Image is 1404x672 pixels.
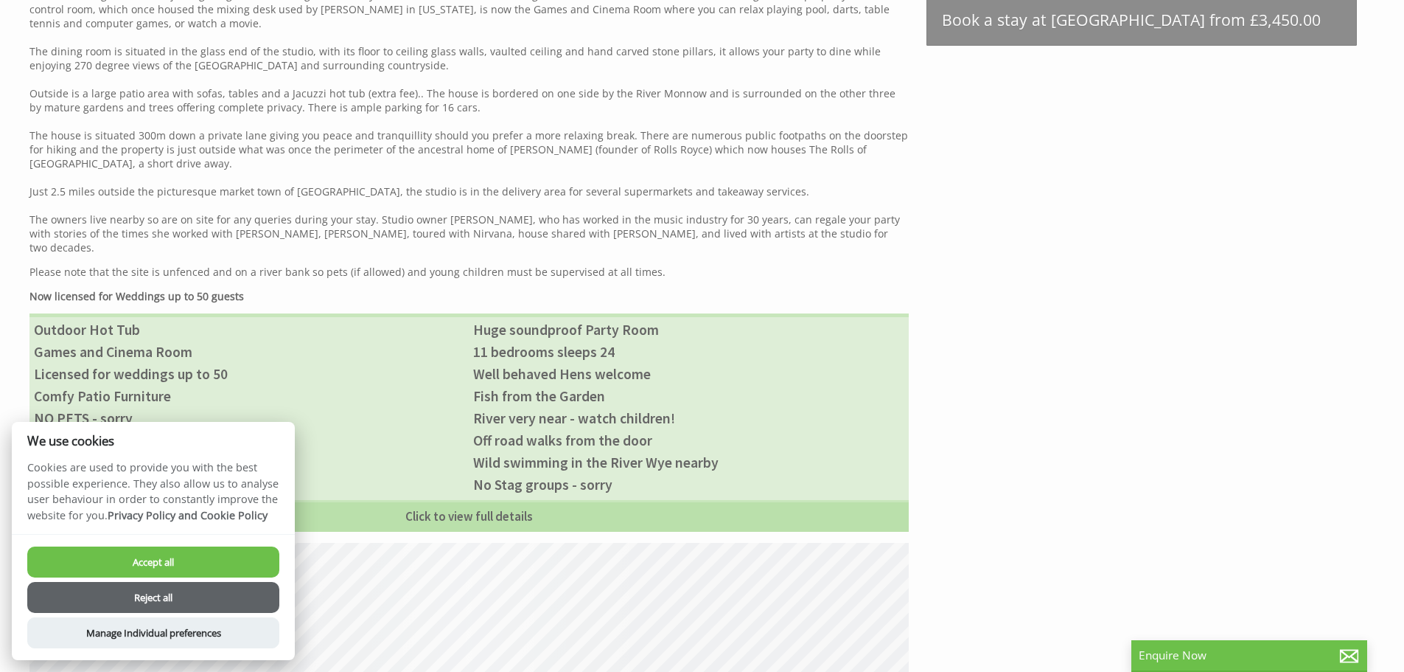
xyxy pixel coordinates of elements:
li: River very near - watch children! [469,407,908,429]
li: Licensed for weddings up to 50 [29,363,469,385]
strong: Now licensed for Weddings up to 50 guests [29,289,244,303]
p: Cookies are used to provide you with the best possible experience. They also allow us to analyse ... [12,460,295,534]
li: Outdoor Hot Tub [29,319,469,341]
p: Please note that the site is unfenced and on a river bank so pets (if allowed) and young children... [29,265,909,279]
a: Privacy Policy and Cookie Policy [108,508,268,522]
h2: We use cookies [12,434,295,448]
button: Reject all [27,582,279,613]
li: Well behaved Hens welcome [469,363,908,385]
li: Comfy Patio Furniture [29,385,469,407]
li: Huge soundproof Party Room [469,319,908,341]
button: Manage Individual preferences [27,617,279,648]
li: Fish from the Garden [469,385,908,407]
li: Off road walks from the door [469,429,908,451]
li: NO PETS - sorry [29,407,469,429]
a: Click to view full details [29,500,909,532]
li: Wild swimming in the River Wye nearby [469,451,908,474]
button: Accept all [27,547,279,578]
p: Enquire Now [1139,648,1360,663]
li: Games and Cinema Room [29,341,469,363]
li: 11 bedrooms sleeps 24 [469,341,908,363]
li: No Stag groups - sorry [469,474,908,496]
